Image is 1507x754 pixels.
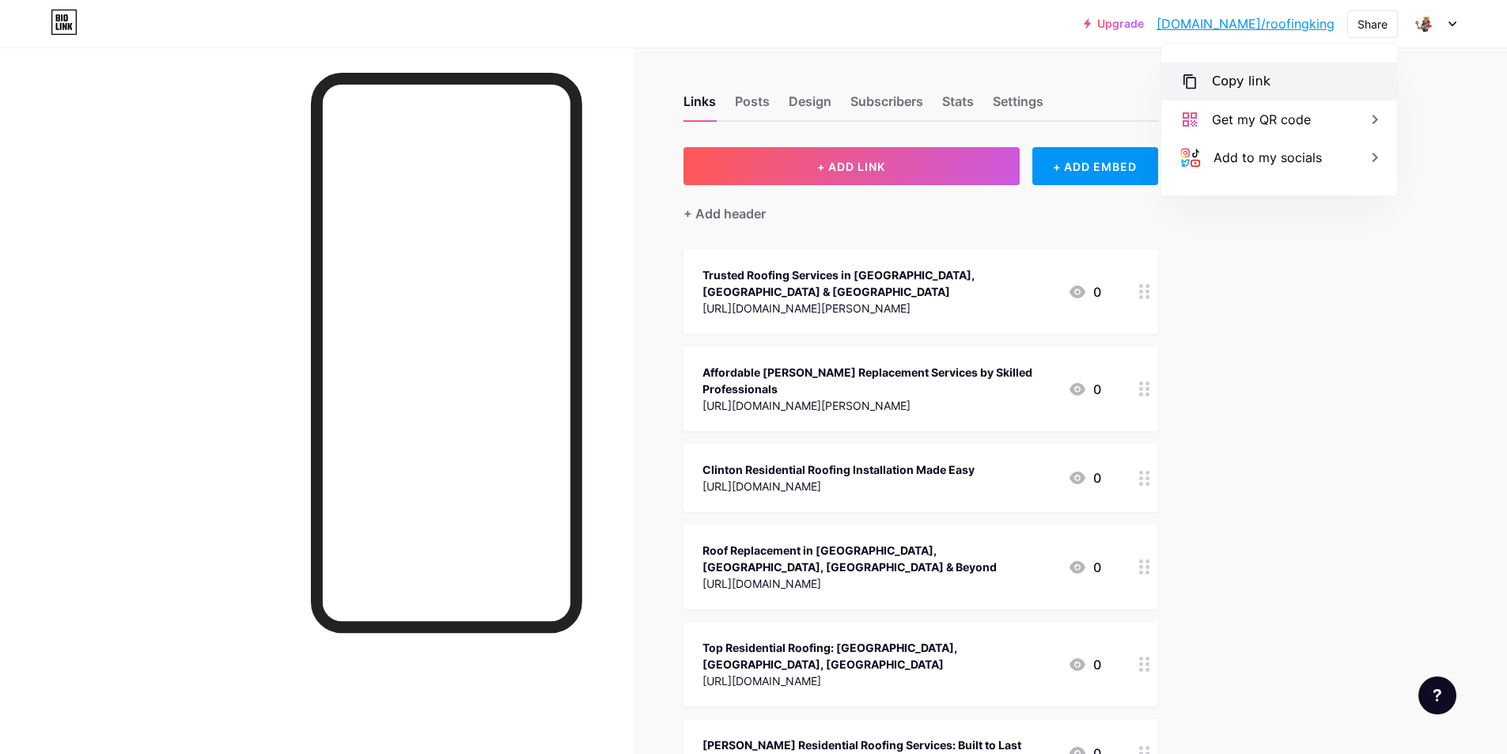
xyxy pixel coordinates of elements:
div: 0 [1068,380,1101,399]
div: + ADD EMBED [1032,147,1158,185]
div: Roof Replacement in [GEOGRAPHIC_DATA], [GEOGRAPHIC_DATA], [GEOGRAPHIC_DATA] & Beyond [702,542,1055,575]
div: Share [1357,16,1388,32]
img: Roofingkingusa [1410,9,1440,39]
span: + ADD LINK [817,160,885,173]
div: + Add header [683,204,766,223]
div: Get my QR code [1212,110,1311,129]
div: Subscribers [850,92,923,120]
div: 0 [1068,655,1101,674]
button: + ADD LINK [683,147,1020,185]
div: Settings [993,92,1043,120]
div: 0 [1068,558,1101,577]
div: Add to my socials [1214,148,1322,167]
div: [URL][DOMAIN_NAME] [702,478,975,494]
div: Affordable [PERSON_NAME] Replacement Services by Skilled Professionals [702,364,1055,397]
a: Upgrade [1084,17,1144,30]
div: Posts [735,92,770,120]
div: Links [683,92,716,120]
div: [URL][DOMAIN_NAME] [702,575,1055,592]
div: [URL][DOMAIN_NAME][PERSON_NAME] [702,300,1055,316]
div: Clinton Residential Roofing Installation Made Easy [702,461,975,478]
div: Copy link [1212,72,1270,91]
div: Design [789,92,831,120]
div: Stats [942,92,974,120]
div: 0 [1068,282,1101,301]
div: [PERSON_NAME] Residential Roofing Services: Built to Last [702,737,1021,753]
div: Top Residential Roofing: [GEOGRAPHIC_DATA], [GEOGRAPHIC_DATA], [GEOGRAPHIC_DATA] [702,639,1055,673]
div: Trusted Roofing Services in [GEOGRAPHIC_DATA], [GEOGRAPHIC_DATA] & [GEOGRAPHIC_DATA] [702,267,1055,300]
a: [DOMAIN_NAME]/roofingking [1157,14,1335,33]
div: [URL][DOMAIN_NAME][PERSON_NAME] [702,397,1055,414]
div: [URL][DOMAIN_NAME] [702,673,1055,689]
div: 0 [1068,468,1101,487]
